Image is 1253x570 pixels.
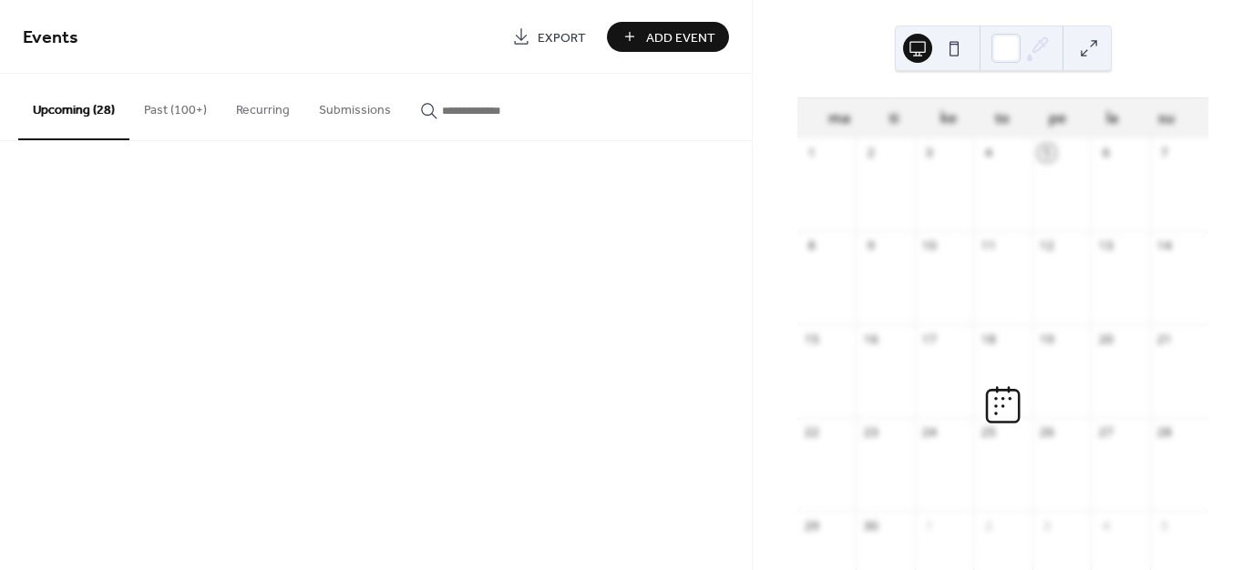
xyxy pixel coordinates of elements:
[1039,517,1055,534] div: 3
[221,74,304,138] button: Recurring
[921,517,938,534] div: 1
[980,331,996,347] div: 18
[1039,424,1055,441] div: 26
[980,424,996,441] div: 25
[921,98,976,137] div: ke
[1097,424,1114,441] div: 27
[863,517,879,534] div: 30
[863,424,879,441] div: 23
[921,331,938,347] div: 17
[804,331,820,347] div: 15
[304,74,406,138] button: Submissions
[129,74,221,138] button: Past (100+)
[804,517,820,534] div: 29
[1097,517,1114,534] div: 4
[646,28,715,47] span: Add Event
[1097,145,1114,161] div: 6
[1084,98,1139,137] div: la
[18,74,129,140] button: Upcoming (28)
[867,98,921,137] div: ti
[921,145,938,161] div: 3
[980,145,996,161] div: 4
[804,145,820,161] div: 1
[980,517,996,534] div: 2
[1039,331,1055,347] div: 19
[1097,331,1114,347] div: 20
[23,20,78,56] span: Events
[1097,238,1114,254] div: 13
[863,331,879,347] div: 16
[1039,238,1055,254] div: 12
[1156,238,1173,254] div: 14
[1156,424,1173,441] div: 28
[1039,145,1055,161] div: 5
[1156,145,1173,161] div: 7
[804,238,820,254] div: 8
[498,22,600,52] a: Export
[976,98,1031,137] div: to
[607,22,729,52] button: Add Event
[921,238,938,254] div: 10
[1156,331,1173,347] div: 21
[863,238,879,254] div: 9
[804,424,820,441] div: 22
[921,424,938,441] div: 24
[1139,98,1194,137] div: su
[538,28,586,47] span: Export
[1030,98,1084,137] div: pe
[980,238,996,254] div: 11
[812,98,867,137] div: ma
[1156,517,1173,534] div: 5
[863,145,879,161] div: 2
